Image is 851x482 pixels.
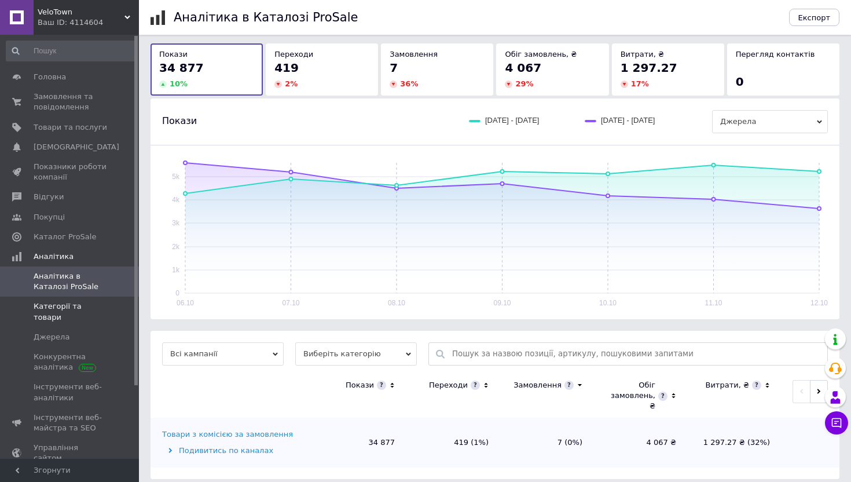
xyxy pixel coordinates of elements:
[346,380,374,390] div: Покази
[736,50,815,59] span: Перегляд контактів
[599,299,617,307] text: 10.10
[34,142,119,152] span: [DEMOGRAPHIC_DATA]
[274,61,299,75] span: 419
[631,79,649,88] span: 17 %
[34,301,107,322] span: Категорії та товари
[170,79,188,88] span: 10 %
[162,446,310,456] div: Подивитись по каналах
[6,41,137,61] input: Пошук
[295,342,417,366] span: Виберіть категорію
[274,50,313,59] span: Переходи
[388,299,405,307] text: 08.10
[34,232,96,242] span: Каталог ProSale
[34,443,107,463] span: Управління сайтом
[172,266,180,274] text: 1k
[594,418,688,468] td: 4 067 ₴
[452,343,821,365] input: Пошук за назвою позиції, артикулу, пошуковими запитами
[736,75,744,89] span: 0
[34,412,107,433] span: Інструменти веб-майстра та SEO
[34,382,107,403] span: Інструменти веб-аналітики
[505,61,541,75] span: 4 067
[798,13,831,22] span: Експорт
[789,9,840,26] button: Експорт
[34,332,69,342] span: Джерела
[688,418,782,468] td: 1 297.27 ₴ (32%)
[174,10,358,24] h1: Аналітика в Каталозі ProSale
[712,110,828,133] span: Джерела
[162,429,293,440] div: Товари з комісією за замовлення
[34,212,65,222] span: Покупці
[34,122,107,133] span: Товари та послуги
[810,299,828,307] text: 12.10
[34,72,66,82] span: Головна
[172,196,180,204] text: 4k
[172,173,180,181] text: 5k
[406,418,500,468] td: 419 (1%)
[159,50,188,59] span: Покази
[705,299,722,307] text: 11.10
[34,271,107,292] span: Аналітика в Каталозі ProSale
[34,92,107,112] span: Замовлення та повідомлення
[429,380,468,390] div: Переходи
[390,61,398,75] span: 7
[159,61,204,75] span: 34 877
[282,299,299,307] text: 07.10
[162,115,197,127] span: Покази
[34,352,107,373] span: Конкурентна аналітика
[606,380,655,412] div: Обіг замовлень, ₴
[34,251,74,262] span: Аналітика
[172,219,180,227] text: 3k
[513,380,562,390] div: Замовлення
[38,7,124,17] span: VeloTown
[515,79,533,88] span: 29 %
[505,50,577,59] span: Обіг замовлень, ₴
[162,342,284,366] span: Всі кампанії
[285,79,298,88] span: 2 %
[390,50,438,59] span: Замовлення
[38,17,139,28] div: Ваш ID: 4114604
[500,418,594,468] td: 7 (0%)
[705,380,749,390] div: Витрати, ₴
[313,418,406,468] td: 34 877
[177,299,194,307] text: 06.10
[400,79,418,88] span: 36 %
[621,50,665,59] span: Витрати, ₴
[34,162,107,182] span: Показники роботи компанії
[172,243,180,251] text: 2k
[175,289,179,297] text: 0
[34,192,64,202] span: Відгуки
[621,61,677,75] span: 1 297.27
[493,299,511,307] text: 09.10
[825,411,848,434] button: Чат з покупцем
